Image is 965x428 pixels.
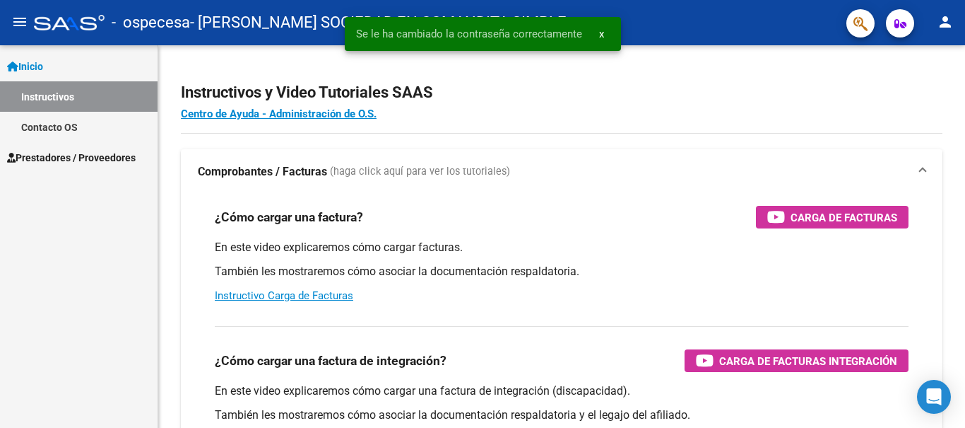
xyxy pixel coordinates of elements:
[215,264,908,279] p: También les mostraremos cómo asociar la documentación respaldatoria.
[181,79,942,106] h2: Instructivos y Video Tutoriales SAAS
[599,28,604,40] span: x
[215,383,908,399] p: En este video explicaremos cómo cargar una factura de integración (discapacidad).
[7,59,43,74] span: Inicio
[215,207,363,227] h3: ¿Cómo cargar una factura?
[356,27,582,41] span: Se le ha cambiado la contraseña correctamente
[181,149,942,195] mat-expansion-panel-header: Comprobantes / Facturas (haga click aquí para ver los tutoriales)
[181,108,377,120] a: Centro de Ayuda - Administración de O.S.
[791,209,897,226] span: Carga de Facturas
[190,7,567,38] span: - [PERSON_NAME] SOCIEDAD EN COMANDITA SIMPLE
[11,13,28,30] mat-icon: menu
[7,150,136,166] span: Prestadores / Proveedores
[719,352,897,370] span: Carga de Facturas Integración
[685,349,908,372] button: Carga de Facturas Integración
[198,164,327,180] strong: Comprobantes / Facturas
[330,164,510,180] span: (haga click aquí para ver los tutoriales)
[215,407,908,423] p: También les mostraremos cómo asociar la documentación respaldatoria y el legajo del afiliado.
[937,13,954,30] mat-icon: person
[215,351,446,371] h3: ¿Cómo cargar una factura de integración?
[215,289,353,302] a: Instructivo Carga de Facturas
[215,240,908,255] p: En este video explicaremos cómo cargar facturas.
[112,7,190,38] span: - ospecesa
[756,206,908,229] button: Carga de Facturas
[588,21,615,47] button: x
[917,380,951,414] div: Open Intercom Messenger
